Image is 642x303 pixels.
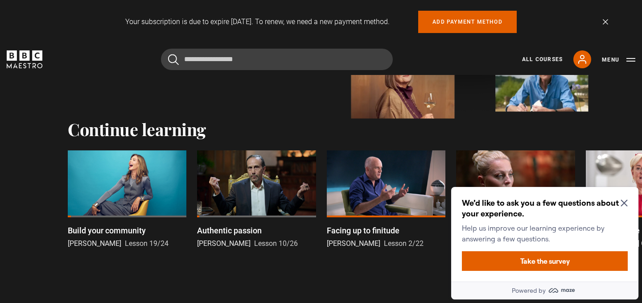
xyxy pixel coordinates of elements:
[602,55,635,64] button: Toggle navigation
[418,11,517,33] a: Add payment method
[173,16,180,23] button: Close Maze Prompt
[197,224,262,237] p: Authentic passion
[327,224,399,237] p: Facing up to finitude
[168,54,179,65] button: Submit the search query
[522,55,563,63] a: All Courses
[68,224,146,237] p: Build your community
[197,150,316,249] a: Authentic passion [PERSON_NAME] Lesson 10/26
[254,239,298,248] span: Lesson 10/26
[125,239,169,248] span: Lesson 19/24
[14,68,180,87] button: Take the survey
[161,49,393,70] input: Search
[7,50,42,68] svg: BBC Maestro
[68,119,574,140] h2: Continue learning
[4,4,191,116] div: Optional study invitation
[4,98,191,116] a: Powered by maze
[197,239,251,248] span: [PERSON_NAME]
[327,150,445,249] a: Facing up to finitude [PERSON_NAME] Lesson 2/22
[456,150,575,249] a: Be genuine Evy Poumpouras Lesson 22/24
[384,239,424,248] span: Lesson 2/22
[14,39,177,61] p: Help us improve our learning experience by answering a few questions.
[327,239,380,248] span: [PERSON_NAME]
[125,17,390,27] p: Your subscription is due to expire [DATE]. To renew, we need a new payment method.
[14,14,177,36] h2: We’d like to ask you a few questions about your experience.
[68,239,121,248] span: [PERSON_NAME]
[68,150,186,249] a: Build your community [PERSON_NAME] Lesson 19/24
